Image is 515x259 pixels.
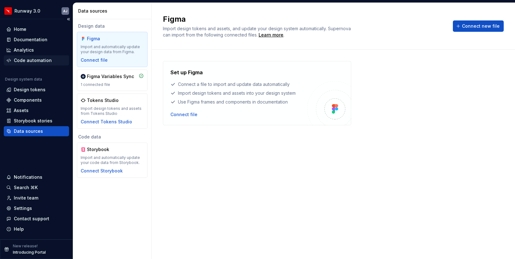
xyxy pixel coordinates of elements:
[64,15,73,24] button: Collapse sidebar
[4,224,69,234] button: Help
[14,8,40,14] div: Runway 3.0
[14,195,38,201] div: Invite team
[14,47,34,53] div: Analytics
[77,143,148,178] a: StorybookImport and automatically update your code data from Storybook.Connect Storybook
[4,7,12,15] img: 6b187050-a3ed-48aa-8485-808e17fcee26.png
[87,36,117,42] div: Figma
[77,32,148,67] a: FigmaImport and automatically update your design data from Figma.Connect file
[14,184,38,191] div: Search ⌘K
[14,26,26,32] div: Home
[4,126,69,136] a: Data sources
[4,95,69,105] a: Components
[81,82,144,87] div: 1 connected file
[4,35,69,45] a: Documentation
[87,97,119,104] div: Tokens Studio
[4,203,69,213] a: Settings
[14,87,46,93] div: Design tokens
[77,134,148,140] div: Code data
[4,105,69,115] a: Assets
[87,73,134,80] div: Figma Variables Sync
[4,214,69,224] button: Contact support
[14,97,42,103] div: Components
[14,128,43,134] div: Data sources
[81,168,123,174] button: Connect Storybook
[1,4,72,18] button: Runway 3.0AJ
[81,155,144,165] div: Import and automatically update your code data from Storybook.
[14,226,24,232] div: Help
[4,183,69,193] button: Search ⌘K
[4,172,69,182] button: Notifications
[78,8,149,14] div: Data sources
[14,174,42,180] div: Notifications
[163,26,352,37] span: Import design tokens and assets, and update your design system automatically. Supernova can impor...
[259,32,283,38] a: Learn more
[14,37,47,43] div: Documentation
[170,90,307,96] div: Import design tokens and assets into your design system
[14,57,52,64] div: Code automation
[258,33,284,37] span: .
[77,23,148,29] div: Design data
[4,85,69,95] a: Design tokens
[4,45,69,55] a: Analytics
[81,119,132,125] button: Connect Tokens Studio
[170,111,197,118] button: Connect file
[462,23,500,29] span: Connect new file
[4,116,69,126] a: Storybook stories
[81,57,108,63] button: Connect file
[4,193,69,203] a: Invite team
[4,55,69,65] a: Code automation
[14,205,32,211] div: Settings
[163,14,445,24] h2: Figma
[170,99,307,105] div: Use Figma frames and components in documentation
[87,146,117,153] div: Storybook
[170,81,307,87] div: Connect a file to import and update data automatically
[77,93,148,129] a: Tokens StudioImport design tokens and assets from Tokens StudioConnect Tokens Studio
[453,20,504,32] button: Connect new file
[13,244,38,249] p: New release!
[14,107,29,114] div: Assets
[13,250,46,255] p: Introducing Portal
[81,44,144,54] div: Import and automatically update your design data from Figma.
[81,106,144,116] div: Import design tokens and assets from Tokens Studio
[4,24,69,34] a: Home
[5,77,42,82] div: Design system data
[14,216,49,222] div: Contact support
[14,118,52,124] div: Storybook stories
[170,69,203,76] h4: Set up Figma
[63,8,67,14] div: AJ
[77,70,148,91] a: Figma Variables Sync1 connected file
